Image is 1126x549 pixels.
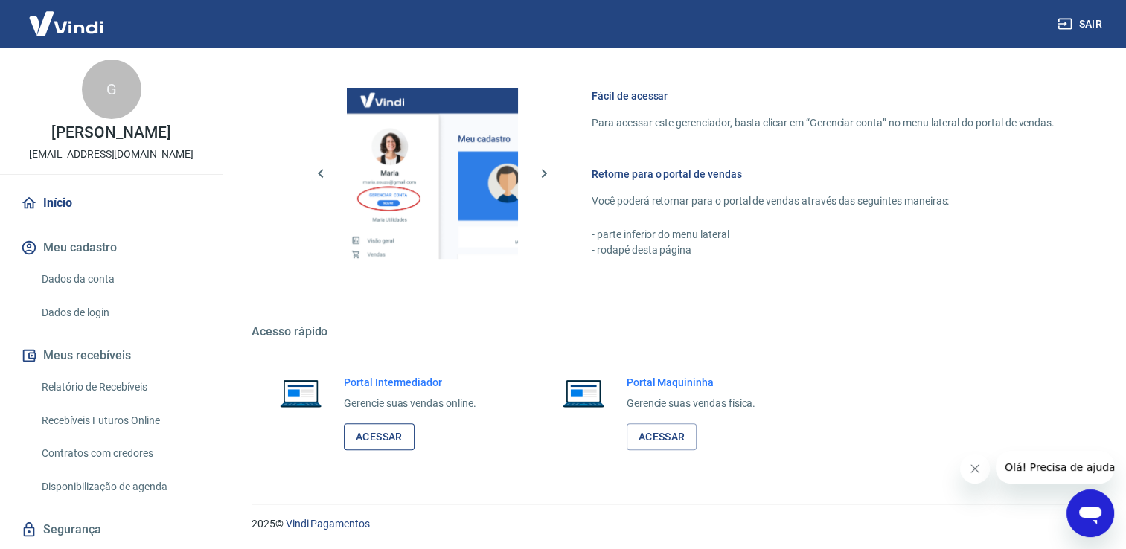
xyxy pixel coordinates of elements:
img: Imagem de um notebook aberto [269,375,332,411]
span: Olá! Precisa de ajuda? [9,10,125,22]
a: Vindi Pagamentos [286,518,370,530]
p: - parte inferior do menu lateral [592,227,1055,243]
h5: Acesso rápido [252,324,1090,339]
h6: Fácil de acessar [592,89,1055,103]
img: Imagem da dashboard mostrando o botão de gerenciar conta na sidebar no lado esquerdo [347,88,518,259]
a: Acessar [627,423,697,451]
p: [EMAIL_ADDRESS][DOMAIN_NAME] [29,147,193,162]
img: Imagem de um notebook aberto [552,375,615,411]
a: Dados da conta [36,264,205,295]
a: Início [18,187,205,219]
p: - rodapé desta página [592,243,1055,258]
button: Meu cadastro [18,231,205,264]
a: Recebíveis Futuros Online [36,405,205,436]
p: Você poderá retornar para o portal de vendas através das seguintes maneiras: [592,193,1055,209]
div: G [82,60,141,119]
iframe: Mensagem da empresa [996,451,1114,484]
a: Dados de login [36,298,205,328]
p: Para acessar este gerenciador, basta clicar em “Gerenciar conta” no menu lateral do portal de ven... [592,115,1055,131]
p: [PERSON_NAME] [51,125,170,141]
h6: Portal Maquininha [627,375,756,390]
a: Relatório de Recebíveis [36,372,205,402]
iframe: Fechar mensagem [960,454,990,484]
img: Vindi [18,1,115,46]
h6: Retorne para o portal de vendas [592,167,1055,182]
button: Sair [1055,10,1108,38]
button: Meus recebíveis [18,339,205,372]
p: Gerencie suas vendas online. [344,396,476,411]
h6: Portal Intermediador [344,375,476,390]
a: Contratos com credores [36,438,205,469]
p: Gerencie suas vendas física. [627,396,756,411]
a: Segurança [18,513,205,546]
a: Disponibilização de agenda [36,472,205,502]
p: 2025 © [252,516,1090,532]
iframe: Botão para abrir a janela de mensagens [1066,489,1114,537]
a: Acessar [344,423,415,451]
